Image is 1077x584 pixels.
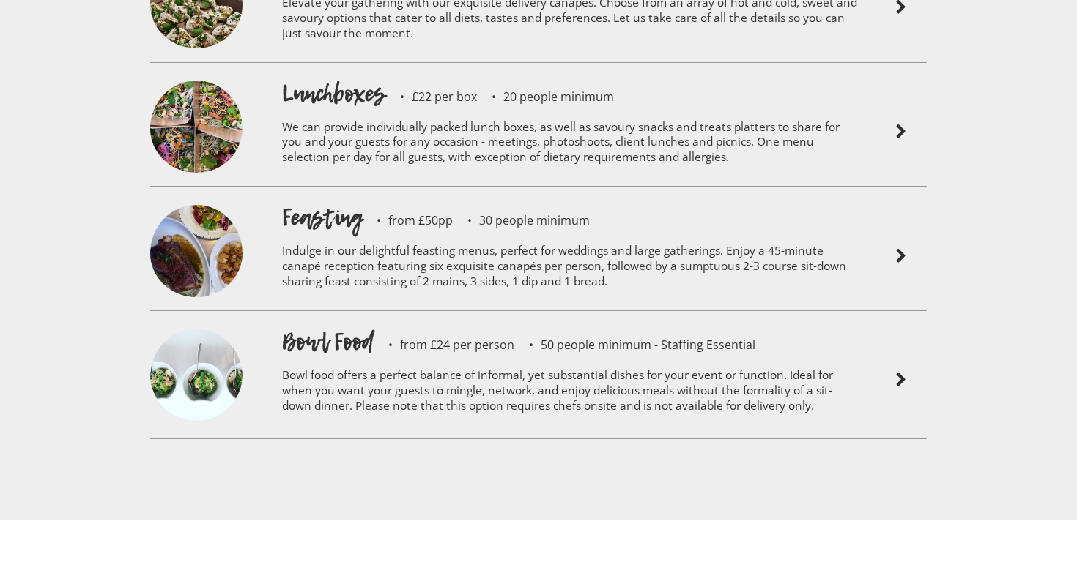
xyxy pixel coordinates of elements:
[282,78,385,110] h1: Lunchboxes
[282,201,362,233] h1: Feasting
[374,339,514,351] p: from £24 per person
[362,214,453,226] p: from £50pp
[477,91,614,102] p: 20 people minimum
[514,339,755,351] p: 50 people minimum - Staffing Essential
[385,91,477,102] p: £22 per box
[282,358,861,427] p: Bowl food offers a perfect balance of informal, yet substantial dishes for your event or function...
[282,110,861,179] p: We can provide individually packed lunch boxes, as well as savoury snacks and treats platters to ...
[453,214,590,226] p: 30 people minimum
[282,326,374,358] h1: Bowl Food
[282,233,861,303] p: Indulge in our delightful feasting menus, perfect for weddings and large gatherings. Enjoy a 45-m...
